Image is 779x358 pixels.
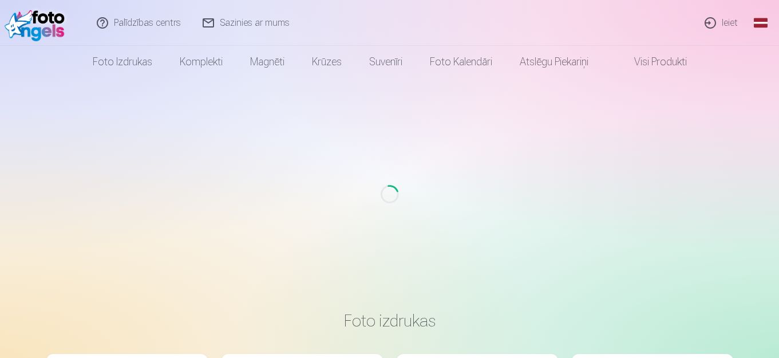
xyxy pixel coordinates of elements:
a: Foto kalendāri [416,46,506,78]
a: Suvenīri [355,46,416,78]
img: /fa1 [5,5,70,41]
a: Visi produkti [602,46,701,78]
a: Atslēgu piekariņi [506,46,602,78]
a: Foto izdrukas [79,46,166,78]
a: Magnēti [236,46,298,78]
a: Komplekti [166,46,236,78]
a: Krūzes [298,46,355,78]
h3: Foto izdrukas [56,310,724,331]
